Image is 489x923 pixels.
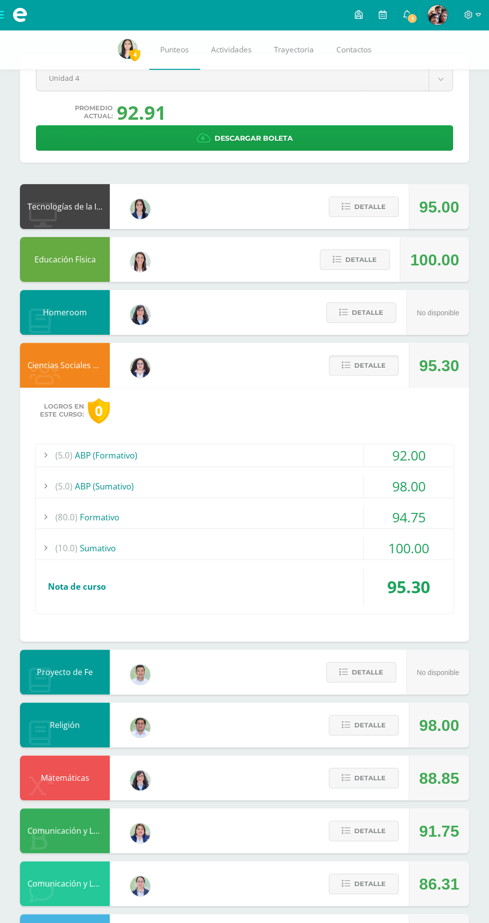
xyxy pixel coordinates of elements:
[130,358,150,378] img: ba02aa29de7e60e5f6614f4096ff8928.png
[130,199,150,219] img: 7489ccb779e23ff9f2c3e89c21f82ed0.png
[55,506,77,528] span: (80.0)
[20,702,110,747] div: Religión
[129,48,140,61] span: 4
[130,876,150,896] img: bdeda482c249daf2390eb3a441c038f2.png
[364,568,454,606] div: 95.30
[329,821,399,841] button: Detalle
[419,756,459,801] div: 88.85
[352,663,383,682] span: Detalle
[325,30,383,70] a: Contactos
[35,444,454,466] div: ABP (Formativo)
[329,768,399,788] button: Detalle
[20,755,110,800] div: Matemáticas
[55,475,72,497] span: (5.0)
[130,665,150,685] img: 585d333ccf69bb1c6e5868c8cef08dba.png
[20,650,110,694] div: Proyecto de Fe
[20,343,110,388] div: Ciencias Sociales y Formación Ciudadana
[118,39,138,59] img: 403bb2e11fc21245f63eedc37d9b59df.png
[40,403,84,419] span: Logros en este curso:
[263,30,325,70] a: Trayectoria
[215,126,293,151] span: Descargar boleta
[130,823,150,843] img: 97caf0f34450839a27c93473503a1ec1.png
[55,537,77,559] span: (10.0)
[55,444,72,466] span: (5.0)
[364,475,454,497] div: 98.00
[354,198,386,216] span: Detalle
[407,13,418,24] span: 1
[35,475,454,497] div: ABP (Sumativo)
[36,66,453,91] a: Unidad 4
[48,581,106,592] span: Nota de curso
[345,250,377,269] span: Detalle
[320,249,390,270] button: Detalle
[329,355,399,376] button: Detalle
[428,5,448,25] img: 2888544038d106339d2fbd494f6dd41f.png
[326,302,396,323] button: Detalle
[419,809,459,854] div: 91.75
[329,715,399,735] button: Detalle
[336,44,371,55] span: Contactos
[354,769,386,787] span: Detalle
[117,99,166,125] div: 92.91
[130,252,150,272] img: 68dbb99899dc55733cac1a14d9d2f825.png
[419,185,459,230] div: 95.00
[419,343,459,388] div: 95.30
[419,703,459,748] div: 98.00
[20,861,110,906] div: Comunicación y Lenguaje Inglés
[35,506,454,528] div: Formativo
[20,184,110,229] div: Tecnologías de la Información y Comunicación: Computación
[417,669,459,677] span: No disponible
[364,506,454,528] div: 94.75
[36,125,453,151] a: Descargar boleta
[130,305,150,325] img: 01c6c64f30021d4204c203f22eb207bb.png
[211,44,251,55] span: Actividades
[329,874,399,894] button: Detalle
[88,398,110,424] div: 0
[364,444,454,466] div: 92.00
[200,30,263,70] a: Actividades
[274,44,314,55] span: Trayectoria
[417,309,459,317] span: No disponible
[49,66,416,90] span: Unidad 4
[326,662,396,683] button: Detalle
[160,44,189,55] span: Punteos
[419,862,459,907] div: 86.31
[329,197,399,217] button: Detalle
[130,717,150,737] img: f767cae2d037801592f2ba1a5db71a2a.png
[35,537,454,559] div: Sumativo
[410,237,459,282] div: 100.00
[20,290,110,335] div: Homeroom
[20,237,110,282] div: Educación Física
[130,770,150,790] img: 01c6c64f30021d4204c203f22eb207bb.png
[364,537,454,559] div: 100.00
[354,822,386,840] span: Detalle
[354,875,386,893] span: Detalle
[149,30,200,70] a: Punteos
[20,808,110,853] div: Comunicación y Lenguaje Idioma Español
[354,716,386,734] span: Detalle
[352,303,383,322] span: Detalle
[75,104,113,120] span: Promedio actual:
[354,356,386,375] span: Detalle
